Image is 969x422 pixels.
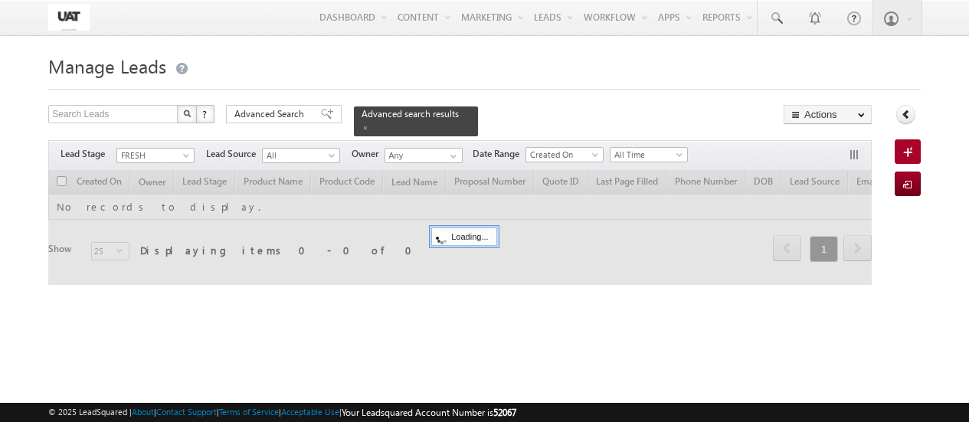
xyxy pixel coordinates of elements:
[611,148,683,162] span: All Time
[117,149,190,162] span: FRESH
[183,110,191,117] img: Search
[48,405,516,420] span: © 2025 LeadSquared | | | | |
[442,149,461,164] a: Show All Items
[610,147,688,162] a: All Time
[362,108,459,119] span: Advanced search results
[263,149,336,162] span: All
[473,147,525,161] span: Date Range
[156,407,217,417] a: Contact Support
[352,147,385,161] span: Owner
[196,105,214,123] button: ?
[493,407,516,418] span: 52067
[784,105,872,124] button: Actions
[61,147,116,161] span: Lead Stage
[132,407,154,417] a: About
[48,4,90,31] img: Custom Logo
[206,147,262,161] span: Lead Source
[431,227,496,246] div: Loading...
[281,407,339,417] a: Acceptable Use
[116,148,195,163] a: FRESH
[385,148,463,163] input: Type to Search
[525,147,604,162] a: Created On
[526,148,599,162] span: Created On
[202,107,209,120] span: ?
[219,407,279,417] a: Terms of Service
[342,407,516,418] span: Your Leadsquared Account Number is
[234,107,309,121] span: Advanced Search
[262,148,340,163] a: All
[48,54,166,78] span: Manage Leads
